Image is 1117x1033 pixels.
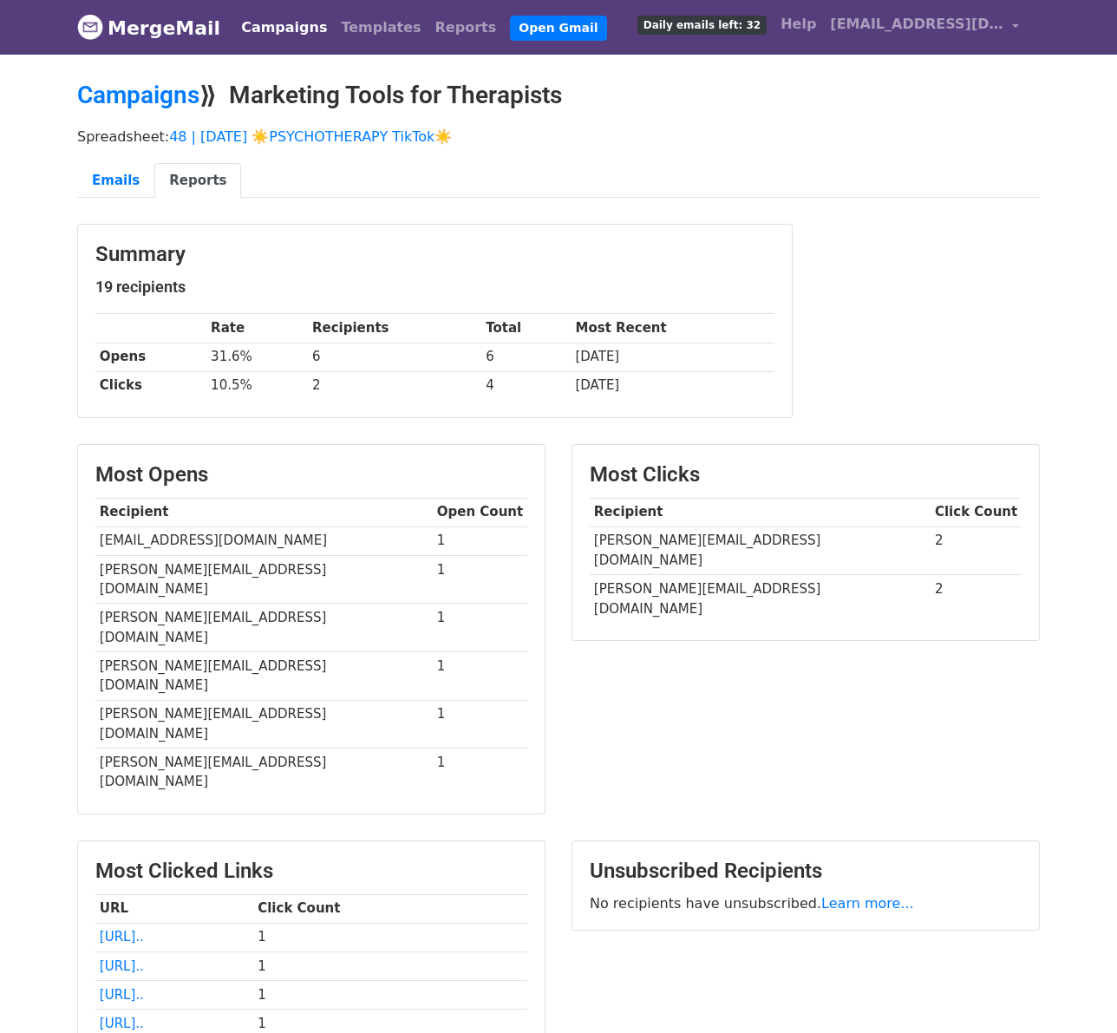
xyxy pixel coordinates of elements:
td: 1 [433,526,527,555]
a: Reports [154,163,241,199]
span: [EMAIL_ADDRESS][DOMAIN_NAME] [830,14,1003,35]
td: [PERSON_NAME][EMAIL_ADDRESS][DOMAIN_NAME] [95,651,433,700]
a: Reports [428,10,504,45]
td: 6 [481,343,571,371]
th: Opens [95,343,206,371]
td: 6 [308,343,481,371]
th: Recipient [95,498,433,526]
td: 1 [433,604,527,652]
a: Daily emails left: 32 [630,7,774,42]
a: Open Gmail [510,16,606,41]
td: 1 [253,951,527,980]
td: 1 [253,923,527,951]
h2: ⟫ Marketing Tools for Therapists [77,81,1040,110]
td: 1 [433,749,527,796]
th: Open Count [433,498,527,526]
th: Most Recent [572,314,774,343]
a: 48 | [DATE] ☀️PSYCHOTHERAPY TikTok☀️ [169,128,452,145]
td: [EMAIL_ADDRESS][DOMAIN_NAME] [95,526,433,555]
h3: Unsubscribed Recipients [590,859,1022,884]
td: [DATE] [572,343,774,371]
th: Click Count [931,498,1022,526]
th: Recipient [590,498,931,526]
h5: 19 recipients [95,278,774,297]
td: 2 [931,575,1022,623]
th: Recipients [308,314,481,343]
td: [PERSON_NAME][EMAIL_ADDRESS][DOMAIN_NAME] [95,749,433,796]
td: 10.5% [206,371,308,400]
th: Click Count [253,894,527,923]
td: [PERSON_NAME][EMAIL_ADDRESS][DOMAIN_NAME] [95,700,433,749]
h3: Summary [95,242,774,267]
a: Templates [334,10,428,45]
a: Emails [77,163,154,199]
th: Rate [206,314,308,343]
a: Campaigns [77,81,199,109]
td: [DATE] [572,371,774,400]
img: MergeMail logo [77,14,103,40]
td: 31.6% [206,343,308,371]
iframe: Chat Widget [1030,950,1117,1033]
p: Spreadsheet: [77,127,1040,146]
h3: Most Clicks [590,462,1022,487]
td: [PERSON_NAME][EMAIL_ADDRESS][DOMAIN_NAME] [95,604,433,652]
a: Learn more... [821,895,914,912]
a: MergeMail [77,10,220,46]
td: [PERSON_NAME][EMAIL_ADDRESS][DOMAIN_NAME] [590,526,931,575]
a: [URL].. [100,987,144,1003]
a: [URL].. [100,929,144,945]
a: Campaigns [234,10,334,45]
th: URL [95,894,253,923]
a: [EMAIL_ADDRESS][DOMAIN_NAME] [823,7,1026,48]
td: [PERSON_NAME][EMAIL_ADDRESS][DOMAIN_NAME] [95,555,433,604]
td: 1 [253,980,527,1009]
td: 4 [481,371,571,400]
a: [URL].. [100,1016,144,1031]
p: No recipients have unsubscribed. [590,894,1022,912]
td: 2 [308,371,481,400]
td: 1 [433,651,527,700]
td: [PERSON_NAME][EMAIL_ADDRESS][DOMAIN_NAME] [590,575,931,623]
td: 2 [931,526,1022,575]
td: 1 [433,555,527,604]
th: Total [481,314,571,343]
h3: Most Clicked Links [95,859,527,884]
a: [URL].. [100,958,144,974]
a: Help [774,7,823,42]
td: 1 [433,700,527,749]
h3: Most Opens [95,462,527,487]
span: Daily emails left: 32 [637,16,767,35]
th: Clicks [95,371,206,400]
